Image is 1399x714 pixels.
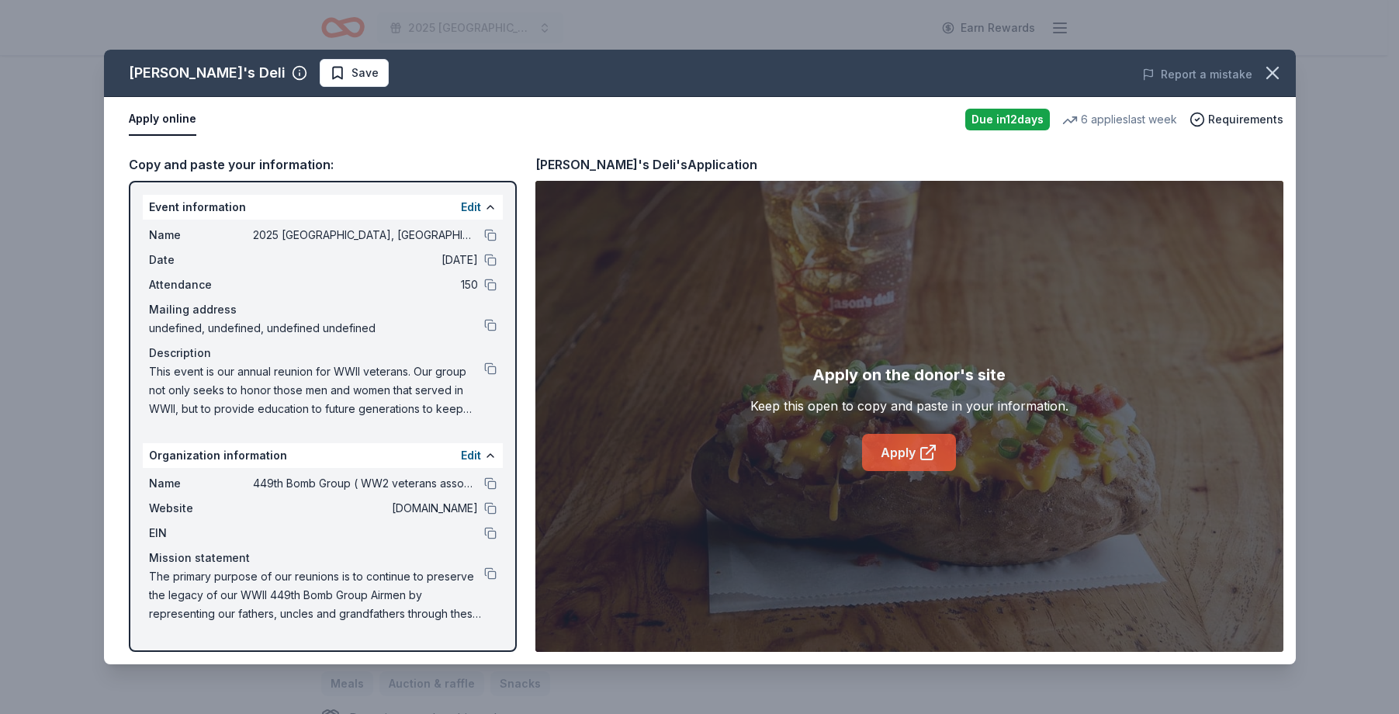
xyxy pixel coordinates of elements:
[253,276,478,294] span: 150
[149,226,253,244] span: Name
[461,446,481,465] button: Edit
[143,443,503,468] div: Organization information
[149,362,484,418] span: This event is our annual reunion for WWII veterans. Our group not only seeks to honor those men a...
[253,474,478,493] span: 449th Bomb Group ( WW2 veterans association)
[129,103,196,136] button: Apply online
[461,198,481,217] button: Edit
[1208,110,1283,129] span: Requirements
[812,362,1006,387] div: Apply on the donor's site
[1142,65,1252,84] button: Report a mistake
[129,61,286,85] div: [PERSON_NAME]'s Deli
[253,251,478,269] span: [DATE]
[143,195,503,220] div: Event information
[149,276,253,294] span: Attendance
[149,300,497,319] div: Mailing address
[149,344,497,362] div: Description
[535,154,757,175] div: [PERSON_NAME]'s Deli's Application
[253,226,478,244] span: 2025 [GEOGRAPHIC_DATA], [GEOGRAPHIC_DATA] 449th Bomb Group WWII Reunion
[965,109,1050,130] div: Due in 12 days
[149,524,253,542] span: EIN
[351,64,379,82] span: Save
[149,474,253,493] span: Name
[149,549,497,567] div: Mission statement
[253,499,478,518] span: [DOMAIN_NAME]
[750,397,1068,415] div: Keep this open to copy and paste in your information.
[149,499,253,518] span: Website
[1189,110,1283,129] button: Requirements
[149,251,253,269] span: Date
[129,154,517,175] div: Copy and paste your information:
[1062,110,1177,129] div: 6 applies last week
[149,319,484,338] span: undefined, undefined, undefined undefined
[862,434,956,471] a: Apply
[149,567,484,623] span: The primary purpose of our reunions is to continue to preserve the legacy of our WWII 449th Bomb ...
[320,59,389,87] button: Save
